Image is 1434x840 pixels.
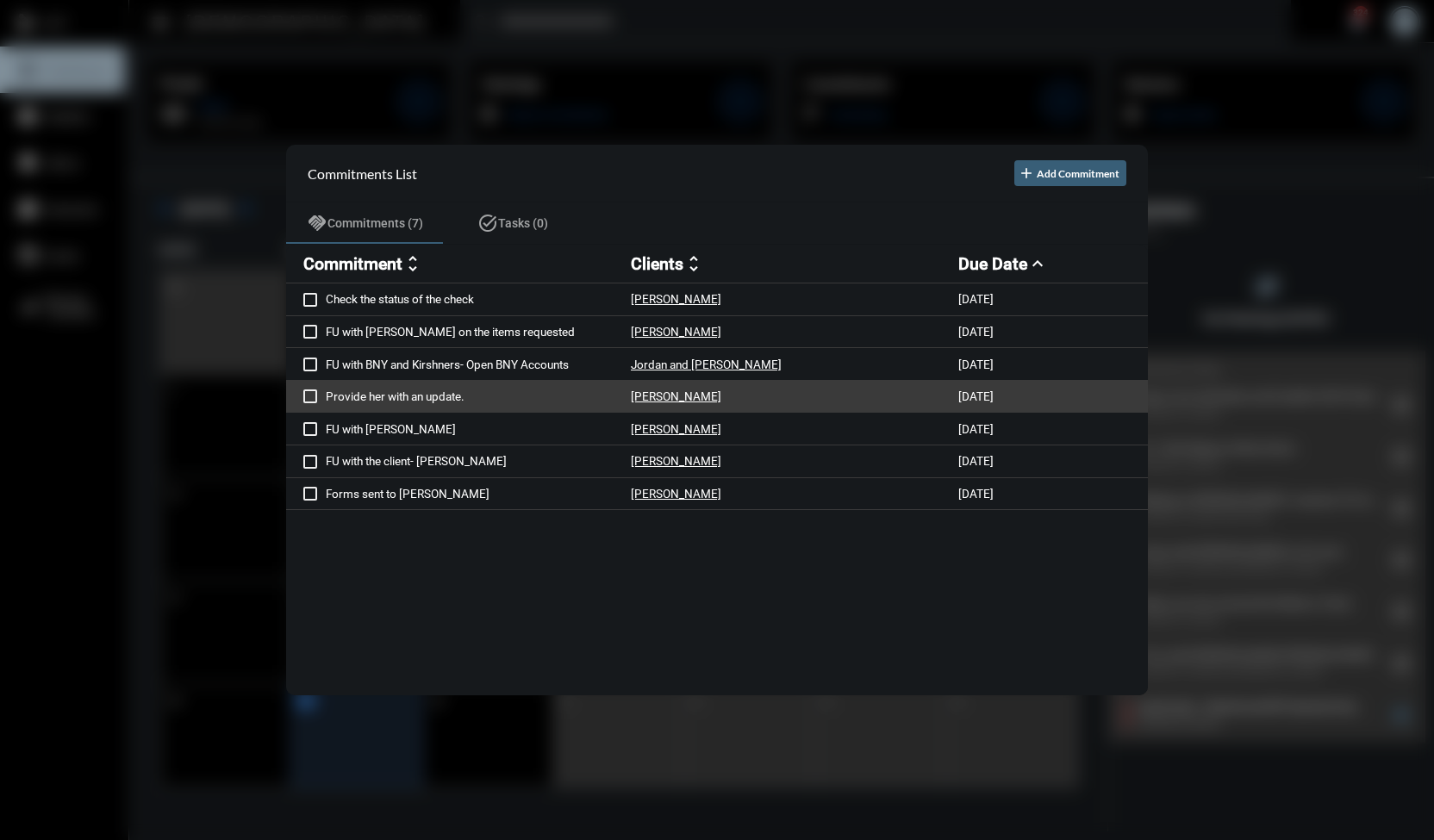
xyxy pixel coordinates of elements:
[307,213,327,233] mat-icon: handshake
[631,292,721,306] p: [PERSON_NAME]
[402,253,423,274] mat-icon: unfold_more
[477,213,498,233] mat-icon: task_alt
[326,389,631,403] p: Provide her with an update.
[1018,165,1035,182] mat-icon: add
[683,253,704,274] mat-icon: unfold_more
[1014,160,1126,186] button: Add Commitment
[958,358,994,371] p: [DATE]
[308,165,417,182] h2: Commitments List
[326,487,631,501] p: Forms sent to [PERSON_NAME]
[631,254,683,274] h2: Clients
[327,216,423,230] span: Commitments (7)
[326,358,631,371] p: FU with BNY and Kirshners- Open BNY Accounts
[958,254,1027,274] h2: Due Date
[631,325,721,339] p: [PERSON_NAME]
[631,422,721,436] p: [PERSON_NAME]
[631,454,721,468] p: [PERSON_NAME]
[631,487,721,501] p: [PERSON_NAME]
[303,254,402,274] h2: Commitment
[958,487,994,501] p: [DATE]
[958,422,994,436] p: [DATE]
[958,325,994,339] p: [DATE]
[326,292,631,306] p: Check the status of the check
[326,422,631,436] p: FU with [PERSON_NAME]
[1027,253,1048,274] mat-icon: expand_less
[958,389,994,403] p: [DATE]
[326,325,631,339] p: FU with [PERSON_NAME] on the items requested
[631,358,782,371] p: Jordan and [PERSON_NAME]
[958,454,994,468] p: [DATE]
[498,216,548,230] span: Tasks (0)
[631,389,721,403] p: [PERSON_NAME]
[958,292,994,306] p: [DATE]
[326,454,631,468] p: FU with the client- [PERSON_NAME]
